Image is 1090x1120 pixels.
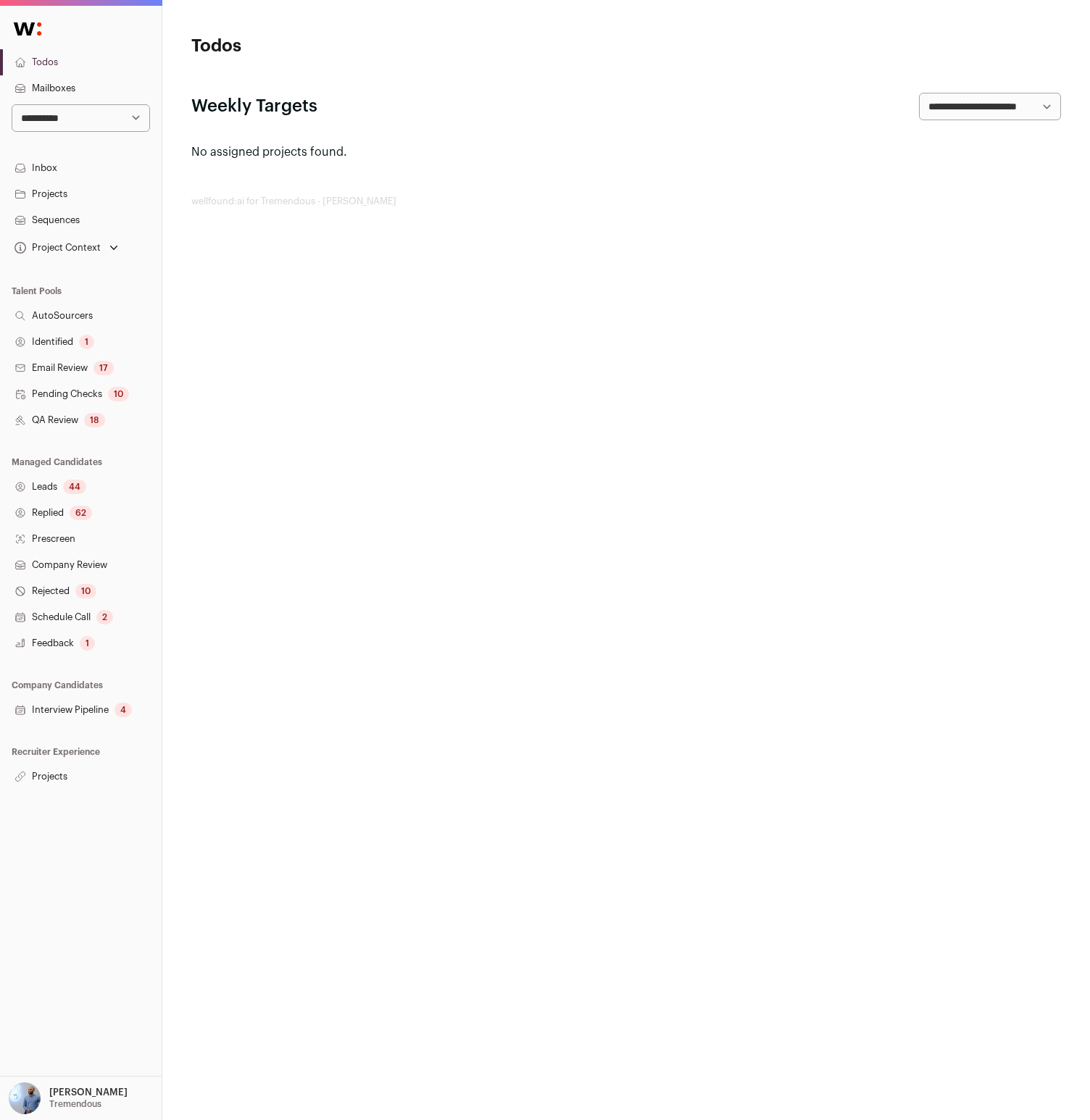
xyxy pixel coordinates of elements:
[79,335,94,349] div: 1
[108,387,129,401] div: 10
[84,413,105,427] div: 18
[12,242,101,254] div: Project Context
[12,238,121,258] button: Open dropdown
[96,610,113,624] div: 2
[191,95,317,118] h2: Weekly Targets
[80,636,95,651] div: 1
[6,1082,130,1114] button: Open dropdown
[93,361,114,375] div: 17
[49,1098,101,1110] p: Tremendous
[6,14,49,43] img: Wellfound
[191,143,1061,161] p: No assigned projects found.
[115,703,132,717] div: 4
[191,35,481,58] h1: Todos
[191,196,1061,207] footer: wellfound:ai for Tremendous - [PERSON_NAME]
[49,1087,128,1098] p: [PERSON_NAME]
[70,506,92,520] div: 62
[75,584,96,598] div: 10
[63,480,86,494] div: 44
[9,1082,41,1114] img: 97332-medium_jpg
